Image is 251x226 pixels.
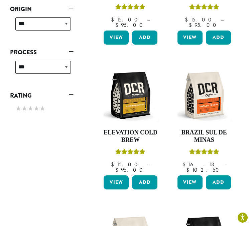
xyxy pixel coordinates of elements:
span: ★ [15,104,21,113]
span: – [147,16,150,23]
a: Elevation Cold BrewRated 5.00 out of 5 [102,67,159,173]
bdi: 95.00 [115,166,146,173]
a: View [177,175,203,189]
a: Process [10,47,74,58]
span: ★ [39,104,45,113]
button: Add [132,31,157,45]
div: Rated 5.00 out of 5 [189,148,219,158]
a: View [104,175,129,189]
a: View [177,31,203,45]
span: – [221,16,224,23]
a: Origin [10,3,74,15]
img: DCR-12oz-Brazil-Sul-De-Minas-Stock-scaled.png [176,67,233,124]
div: Origin [10,15,74,39]
span: – [147,161,150,168]
button: Add [132,175,157,189]
a: View [104,31,129,45]
bdi: 15.00 [185,16,215,23]
span: $ [189,21,195,29]
bdi: 15.00 [111,161,141,168]
h4: Brazil Sul De Minas [176,129,233,144]
span: ★ [21,104,27,113]
span: $ [185,16,191,23]
span: $ [111,161,117,168]
div: Rated 5.00 out of 5 [115,148,145,158]
span: ★ [33,104,39,113]
button: Add [206,175,231,189]
span: $ [115,166,121,173]
span: $ [182,161,188,168]
span: $ [115,21,121,29]
bdi: 102.50 [186,166,222,173]
span: – [223,161,226,168]
span: $ [186,166,192,173]
h4: Elevation Cold Brew [102,129,159,144]
a: Brazil Sul De MinasRated 5.00 out of 5 [176,67,233,173]
span: ★ [27,104,33,113]
bdi: 16.13 [182,161,217,168]
div: Rated 4.50 out of 5 [189,3,219,13]
div: Rated 5.00 out of 5 [115,3,145,13]
bdi: 95.00 [189,21,219,29]
bdi: 15.00 [111,16,141,23]
bdi: 95.00 [115,21,146,29]
img: DCR-12oz-Elevation-Cold-Brew-Stock-scaled.png [102,67,159,124]
button: Add [206,31,231,45]
span: $ [111,16,117,23]
div: Rating [10,101,74,117]
a: Rating [10,90,74,101]
div: Process [10,58,74,82]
